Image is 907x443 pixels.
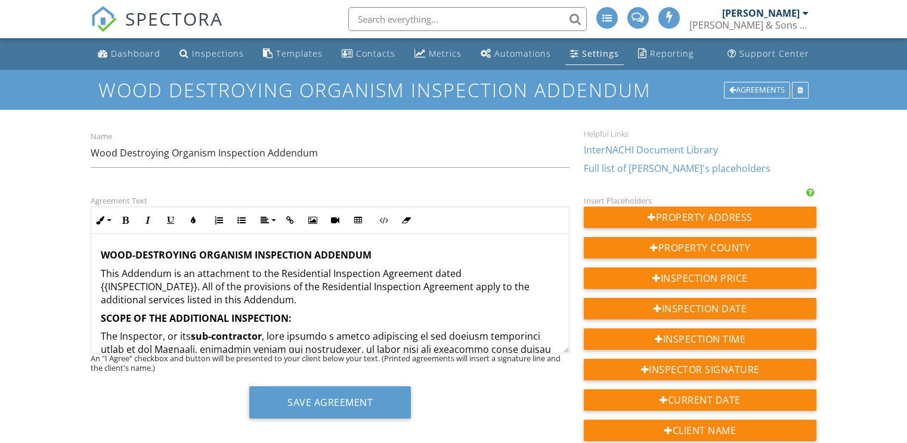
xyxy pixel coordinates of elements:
[584,389,816,411] div: Current Date
[192,48,244,59] div: Inspections
[258,43,327,65] a: Templates
[98,79,809,100] h1: Wood Destroying Organism Inspection Addendum
[476,43,556,65] a: Automations (Advanced)
[584,162,770,175] a: Full list of [PERSON_NAME]'s placeholders
[633,43,698,65] a: Reporting
[208,209,230,232] button: Ordered List
[584,298,816,319] div: Inspection Date
[348,7,587,31] input: Search everything...
[93,43,165,65] a: Dashboard
[722,7,800,19] div: [PERSON_NAME]
[159,209,182,232] button: Underline (Ctrl+U)
[584,237,816,259] div: Property County
[175,43,249,65] a: Inspections
[191,330,196,343] strong: s
[196,330,262,343] strong: ub-contractor
[91,195,147,206] label: Agreement Text
[429,48,462,59] div: Metrics
[182,209,205,232] button: Colors
[101,267,559,307] p: This Addendum is an attachment to the Residential Inspection Agreement dated {{INSPECTION_DATE}}....
[125,6,223,31] span: SPECTORA
[565,43,624,65] a: Settings
[101,312,292,325] strong: SCOPE OF THE ADDITIONAL INSPECTION:
[91,353,569,373] div: An "I Agree" checkbox and button will be presented to your client below your text. (Printed agree...
[91,131,112,142] label: Name
[584,195,652,206] label: Insert Placeholders
[256,209,278,232] button: Align
[346,209,369,232] button: Insert Table
[650,48,694,59] div: Reporting
[724,82,790,99] div: Agreements
[101,248,372,262] strong: WOOD-DESTROYING ORGANISM INSPECTION ADDENDUM
[395,209,417,232] button: Clear Formatting
[584,143,718,156] a: InterNACHI Document Library
[584,129,816,139] div: Helpful Links
[230,209,253,232] button: Unordered List
[739,48,809,59] div: Support Center
[114,209,137,232] button: Bold (Ctrl+B)
[324,209,346,232] button: Insert Video
[494,48,551,59] div: Automations
[301,209,324,232] button: Insert Image (Ctrl+P)
[372,209,395,232] button: Code View
[584,359,816,380] div: Inspector Signature
[91,16,223,41] a: SPECTORA
[91,6,117,32] img: The Best Home Inspection Software - Spectora
[111,48,160,59] div: Dashboard
[724,84,792,94] a: Agreements
[723,43,814,65] a: Support Center
[137,209,159,232] button: Italic (Ctrl+I)
[582,48,619,59] div: Settings
[249,386,411,419] button: Save Agreement
[278,209,301,232] button: Insert Link (Ctrl+K)
[584,267,816,289] div: Inspection Price
[337,43,400,65] a: Contacts
[276,48,323,59] div: Templates
[410,43,466,65] a: Metrics
[91,209,114,232] button: Inline Style
[689,19,809,31] div: Wilson & Sons Inspection and Testing, LLC
[584,328,816,350] div: Inspection Time
[356,48,395,59] div: Contacts
[584,420,816,441] div: Client Name
[584,207,816,228] div: Property Address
